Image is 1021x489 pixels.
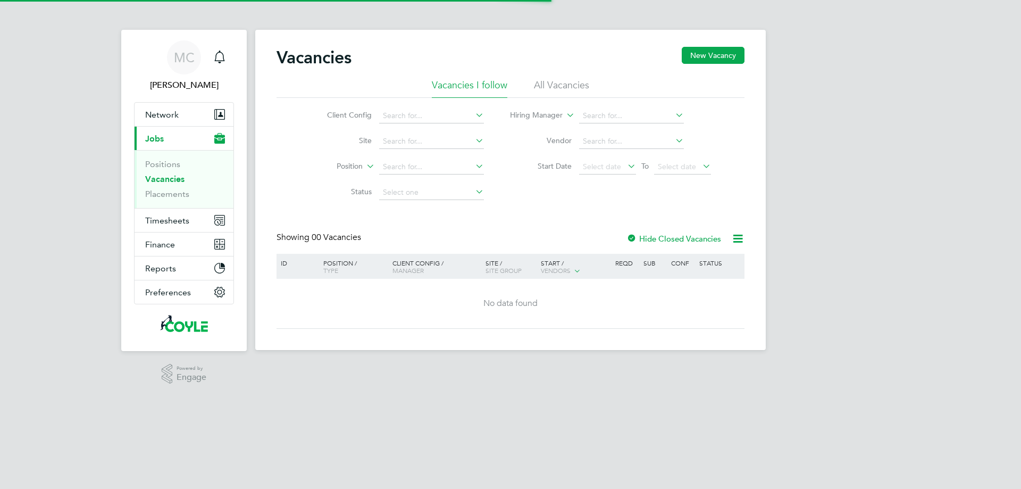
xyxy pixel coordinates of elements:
h2: Vacancies [277,47,352,68]
span: 00 Vacancies [312,232,361,243]
span: Vendors [541,266,571,275]
span: Manager [392,266,424,275]
div: Sub [641,254,668,272]
div: Status [697,254,743,272]
button: New Vacancy [682,47,744,64]
label: Vendor [510,136,572,145]
a: Placements [145,189,189,199]
div: Site / [483,254,539,279]
div: ID [278,254,315,272]
span: Select date [583,162,621,171]
button: Reports [135,256,233,280]
label: Position [302,161,363,172]
span: Finance [145,239,175,250]
div: No data found [278,298,743,309]
input: Search for... [379,134,484,149]
a: MC[PERSON_NAME] [134,40,234,92]
a: Go to home page [134,315,234,332]
button: Network [135,103,233,126]
label: Hiring Manager [501,110,563,121]
span: Engage [177,373,206,382]
input: Search for... [579,109,684,123]
button: Timesheets [135,209,233,232]
img: coyles-logo-retina.png [160,315,207,332]
input: Search for... [379,160,484,175]
span: Select date [658,162,696,171]
a: Powered byEngage [162,364,207,384]
li: All Vacancies [534,79,589,98]
button: Finance [135,233,233,256]
li: Vacancies I follow [432,79,507,98]
div: Reqd [613,254,640,272]
label: Status [311,187,372,196]
div: Client Config / [390,254,483,279]
label: Client Config [311,110,372,120]
a: Positions [145,159,180,169]
div: Jobs [135,150,233,208]
input: Select one [379,185,484,200]
button: Preferences [135,280,233,304]
span: Preferences [145,287,191,297]
span: Jobs [145,134,164,144]
span: Site Group [486,266,522,275]
a: Vacancies [145,174,185,184]
input: Search for... [579,134,684,149]
button: Jobs [135,127,233,150]
div: Position / [315,254,390,279]
span: Powered by [177,364,206,373]
span: Network [145,110,179,120]
label: Start Date [510,161,572,171]
nav: Main navigation [121,30,247,351]
span: Marie Cornick [134,79,234,92]
span: To [638,159,652,173]
span: Type [323,266,338,275]
label: Hide Closed Vacancies [626,234,721,244]
label: Site [311,136,372,145]
span: Reports [145,263,176,273]
div: Conf [668,254,696,272]
input: Search for... [379,109,484,123]
div: Start / [538,254,613,280]
span: Timesheets [145,216,189,226]
span: MC [174,51,195,64]
div: Showing [277,232,363,243]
